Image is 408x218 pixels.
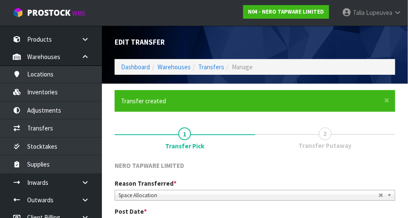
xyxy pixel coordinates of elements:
[243,5,329,19] a: N04 - NERO TAPWARE LIMITED
[115,207,147,216] label: Post Date
[118,190,379,201] span: Space Allocation
[298,141,352,150] span: Transfer Putaway
[121,63,150,71] a: Dashboard
[366,8,392,17] span: Lupeuvea
[115,37,165,47] span: Edit Transfer
[27,7,70,18] span: ProStock
[13,7,23,18] img: cube-alt.png
[248,8,324,15] strong: N04 - NERO TAPWARE LIMITED
[72,9,85,17] small: WMS
[165,142,204,150] span: Transfer Pick
[232,63,253,71] span: Manage
[115,161,184,170] span: NERO TAPWARE LIMITED
[353,8,365,17] span: Talia
[158,63,191,71] a: Warehouses
[178,127,191,140] span: 1
[319,127,332,140] span: 2
[198,63,224,71] a: Transfers
[384,94,389,106] span: ×
[121,97,166,105] span: Transfer created
[115,179,177,188] label: Reason Transferred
